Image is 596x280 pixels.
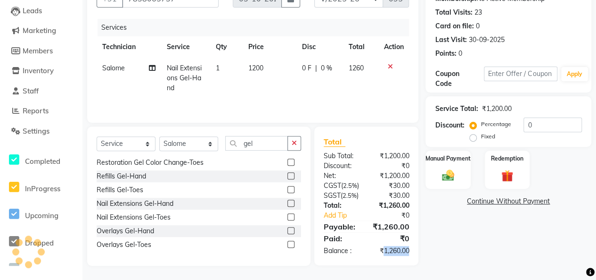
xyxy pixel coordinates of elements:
label: Redemption [491,154,523,163]
div: 0 [458,49,462,59]
div: Payable: [317,221,365,232]
div: Restoration Gel Color Change-Toes [97,158,204,168]
div: Discount: [317,161,367,171]
div: ₹30.00 [367,181,416,191]
a: Leads [2,6,80,17]
div: Balance : [317,246,367,256]
th: Qty [210,36,243,58]
div: Nail Extensions Gel-Hand [97,199,173,209]
th: Price [243,36,296,58]
div: 23 [474,8,482,17]
span: CGST [324,181,341,190]
div: Service Total: [435,104,478,114]
span: SGST [324,191,341,200]
input: Enter Offer / Coupon Code [484,67,557,81]
div: Card on file: [435,21,474,31]
span: 2.5% [343,192,357,199]
div: Overlays Gel-Toes [97,240,151,250]
div: Net: [317,171,367,181]
span: Members [23,46,53,55]
label: Fixed [481,132,495,141]
span: Marketing [23,26,56,35]
div: Services [98,19,416,36]
div: ( ) [317,181,367,191]
span: Nail Extensions Gel-Hand [167,64,202,92]
span: InProgress [25,184,60,193]
div: Total Visits: [435,8,472,17]
div: Nail Extensions Gel-Toes [97,212,171,222]
input: Search or Scan [225,136,288,151]
div: Refills Gel-Hand [97,171,146,181]
a: Members [2,46,80,57]
div: Sub Total: [317,151,367,161]
th: Disc [296,36,343,58]
div: ₹0 [367,161,416,171]
span: 1 [216,64,220,72]
button: Apply [561,67,588,81]
span: 2.5% [343,182,357,189]
div: ₹1,200.00 [367,151,416,161]
span: 0 % [321,63,332,73]
div: ₹1,260.00 [365,221,416,232]
a: Continue Without Payment [427,196,589,206]
div: ₹0 [375,211,416,221]
a: Inventory [2,66,80,76]
th: Technician [97,36,161,58]
span: Inventory [23,66,54,75]
span: Settings [23,127,49,136]
div: ₹30.00 [367,191,416,201]
div: Discount: [435,120,464,130]
span: Leads [23,6,42,15]
div: ₹1,200.00 [482,104,511,114]
a: Marketing [2,25,80,36]
span: 1200 [248,64,263,72]
img: _gift.svg [498,169,517,184]
a: Staff [2,86,80,97]
div: ₹1,260.00 [367,246,416,256]
div: Refills Gel-Toes [97,185,143,195]
div: Paid: [317,233,367,244]
a: Settings [2,126,80,137]
span: Salome [102,64,125,72]
img: _cash.svg [438,169,458,182]
span: Total [324,137,345,147]
div: ₹0 [367,233,416,244]
div: 0 [475,21,479,31]
div: ( ) [317,191,367,201]
span: Upcoming [25,211,58,220]
span: Completed [25,157,60,166]
span: Staff [23,86,39,95]
div: 30-09-2025 [468,35,504,45]
a: Add Tip [317,211,375,221]
span: Reports [23,106,49,115]
div: Coupon Code [435,69,484,89]
th: Total [343,36,378,58]
th: Action [378,36,409,58]
a: Reports [2,106,80,117]
div: Points: [435,49,456,59]
th: Service [161,36,210,58]
span: | [315,63,317,73]
label: Manual Payment [425,154,471,163]
div: ₹1,260.00 [367,201,416,211]
div: ₹1,200.00 [367,171,416,181]
span: 0 F [302,63,311,73]
label: Percentage [481,120,511,128]
div: Last Visit: [435,35,466,45]
div: Total: [317,201,367,211]
span: 1260 [348,64,363,72]
div: Overlays Gel-Hand [97,226,154,236]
